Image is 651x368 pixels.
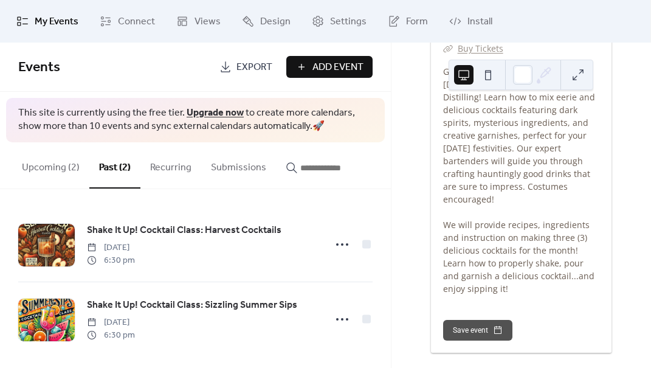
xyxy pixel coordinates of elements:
a: Buy Tickets [458,43,503,54]
a: Design [233,5,300,38]
span: 6:30 pm [87,329,135,342]
a: Connect [91,5,164,38]
span: My Events [35,15,78,29]
span: Connect [118,15,155,29]
span: Export [236,60,272,75]
button: Save event [443,320,512,341]
span: [DATE] [87,316,135,329]
span: Form [406,15,428,29]
div: ​ [443,41,453,56]
a: Views [167,5,230,38]
span: Install [467,15,492,29]
a: Upgrade now [187,103,244,122]
button: Recurring [140,142,201,187]
span: Settings [330,15,367,29]
span: Add Event [312,60,363,75]
button: Past (2) [89,142,140,189]
a: Settings [303,5,376,38]
span: Design [260,15,291,29]
button: Submissions [201,142,276,187]
a: Shake It Up! Cocktail Class: Sizzling Summer Sips [87,297,297,313]
a: Install [440,5,501,38]
button: Add Event [286,56,373,78]
div: Get into the spooky spirit with our [DATE] Cocktail Class at Deviation Distilling! Learn how to m... [431,65,611,295]
a: Shake It Up! Cocktail Class: Harvest Cocktails [87,223,281,238]
span: Events [18,54,60,81]
span: Shake It Up! Cocktail Class: Harvest Cocktails [87,223,281,238]
span: 6:30 pm [87,254,135,267]
button: Upcoming (2) [12,142,89,187]
a: My Events [7,5,88,38]
a: Export [210,56,281,78]
a: Form [379,5,437,38]
span: This site is currently using the free tier. to create more calendars, show more than 10 events an... [18,106,373,134]
span: Shake It Up! Cocktail Class: Sizzling Summer Sips [87,298,297,313]
span: [DATE] [87,241,135,254]
span: Views [195,15,221,29]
